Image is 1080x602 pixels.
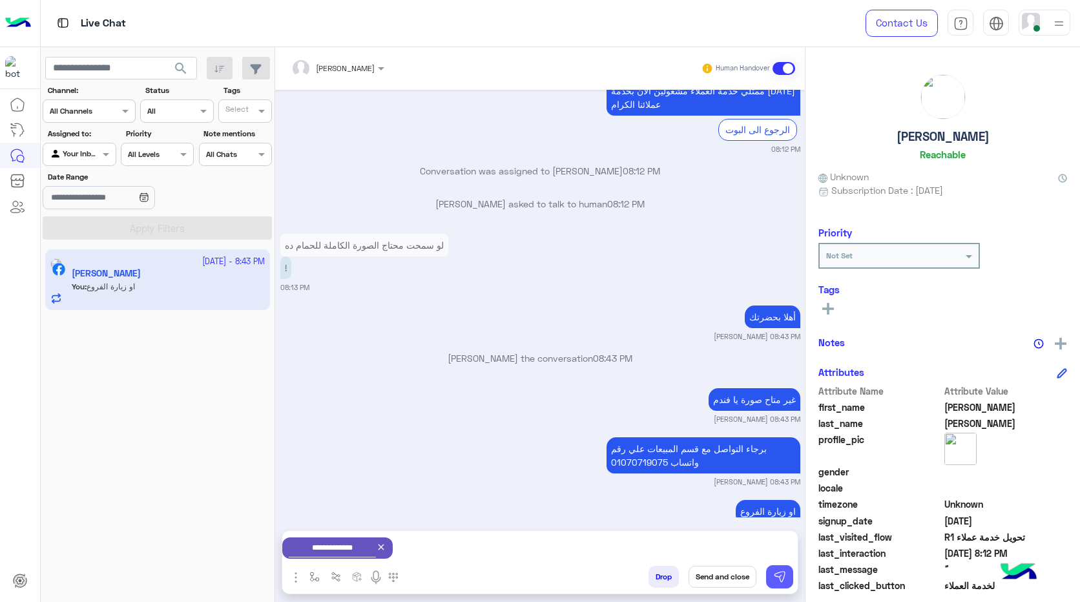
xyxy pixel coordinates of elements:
span: 2025-09-30T17:12:47.199Z [944,546,1068,560]
a: Contact Us [866,10,938,37]
h6: Notes [818,337,845,348]
img: 322208621163248 [5,56,28,79]
span: Unknown [944,497,1068,511]
p: 30/9/2025, 8:43 PM [607,437,800,473]
span: profile_pic [818,433,942,462]
img: notes [1033,338,1044,349]
span: last_message [818,563,942,576]
h6: Tags [818,284,1067,295]
span: ً [944,563,1068,576]
label: Status [145,85,212,96]
small: [PERSON_NAME] 08:43 PM [714,331,800,342]
span: gender [818,465,942,479]
small: Human Handover [716,63,770,74]
label: Tags [223,85,271,96]
span: Nasser [944,417,1068,430]
span: locale [818,481,942,495]
button: Drop [649,566,679,588]
span: Attribute Name [818,384,942,398]
img: select flow [309,572,320,582]
p: Live Chat [81,15,126,32]
label: Note mentions [203,128,270,140]
div: Select [223,103,249,118]
label: Priority [126,128,192,140]
img: send voice note [368,570,384,585]
img: picture [944,433,977,465]
p: 30/9/2025, 8:43 PM [736,500,800,523]
img: picture [921,75,965,119]
span: 2025-09-30T17:01:01.423Z [944,514,1068,528]
img: create order [352,572,362,582]
h6: Reachable [920,149,966,160]
span: last_clicked_button [818,579,942,592]
small: 08:13 PM [280,282,309,293]
p: [PERSON_NAME] asked to talk to human [280,197,800,211]
h6: Priority [818,227,852,238]
button: Apply Filters [43,216,272,240]
img: tab [989,16,1004,31]
button: Send and close [689,566,756,588]
p: [PERSON_NAME] the conversation [280,351,800,365]
img: tab [953,16,968,31]
span: 08:12 PM [607,198,645,209]
img: Trigger scenario [331,572,341,582]
img: send attachment [288,570,304,585]
span: null [944,465,1068,479]
span: 08:12 PM [623,165,660,176]
label: Channel: [48,85,134,96]
span: Adnan [944,400,1068,414]
span: last_name [818,417,942,430]
span: تحويل خدمة عملاء R1 [944,530,1068,544]
p: 30/9/2025, 8:13 PM [280,234,448,256]
span: [PERSON_NAME] [316,63,375,73]
h6: Attributes [818,366,864,378]
button: Trigger scenario [326,566,347,587]
img: send message [773,570,786,583]
div: الرجوع الى البوت [718,119,797,140]
img: userImage [1022,13,1040,31]
button: select flow [304,566,326,587]
img: hulul-logo.png [996,550,1041,596]
img: add [1055,338,1066,349]
label: Date Range [48,171,192,183]
span: signup_date [818,514,942,528]
small: 08:12 PM [771,144,800,154]
p: Conversation was assigned to [PERSON_NAME] [280,164,800,178]
span: timezone [818,497,942,511]
small: [PERSON_NAME] 08:43 PM [714,477,800,487]
span: last_visited_flow [818,530,942,544]
p: 30/9/2025, 8:13 PM [280,256,291,279]
img: profile [1051,16,1067,32]
button: create order [347,566,368,587]
small: [PERSON_NAME] 08:43 PM [714,414,800,424]
span: 08:43 PM [593,353,632,364]
p: 30/9/2025, 8:43 PM [745,306,800,328]
span: search [173,61,189,76]
img: Logo [5,10,31,37]
a: tab [948,10,973,37]
button: search [165,57,197,85]
span: null [944,481,1068,495]
span: Attribute Value [944,384,1068,398]
img: tab [55,15,71,31]
span: لخدمة العملاء [944,579,1068,592]
span: Subscription Date : [DATE] [831,183,943,197]
p: 30/9/2025, 8:43 PM [709,388,800,411]
h5: [PERSON_NAME] [897,129,990,144]
span: last_interaction [818,546,942,560]
label: Assigned to: [48,128,114,140]
span: Unknown [818,170,869,183]
span: first_name [818,400,942,414]
img: make a call [388,572,399,583]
